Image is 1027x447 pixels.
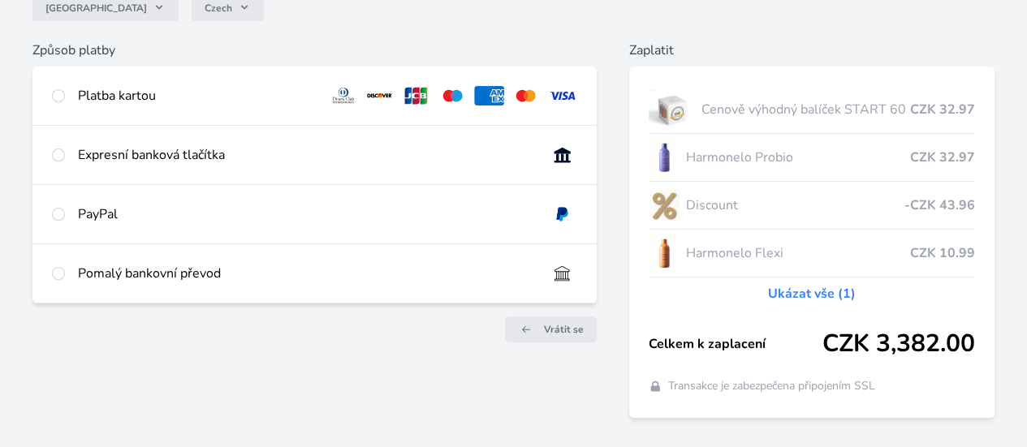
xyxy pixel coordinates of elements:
[547,86,577,105] img: visa.svg
[649,137,680,178] img: CLEAN_PROBIO_se_stinem_x-lo.jpg
[78,264,534,283] div: Pomalý bankovní převod
[910,148,975,167] span: CZK 32.97
[649,89,695,130] img: start.jpg
[205,2,232,15] span: Czech
[45,2,147,15] span: [GEOGRAPHIC_DATA]
[365,86,395,105] img: discover.svg
[32,41,597,60] h6: Způsob platby
[505,316,597,342] a: Vrátit se
[686,148,910,167] span: Harmonelo Probio
[544,323,584,336] span: Vrátit se
[401,86,431,105] img: jcb.svg
[78,204,534,224] div: PayPal
[910,100,975,119] span: CZK 32.97
[629,41,995,60] h6: Zaplatit
[78,86,316,105] div: Platba kartou
[686,196,904,215] span: Discount
[474,86,504,105] img: amex.svg
[649,233,680,273] img: CLEAN_FLEXI_se_stinem_x-hi_(1)-lo.jpg
[649,334,822,354] span: Celkem k zaplacení
[822,329,975,359] span: CZK 3,382.00
[904,196,975,215] span: -CZK 43.96
[768,284,856,303] a: Ukázat vše (1)
[438,86,468,105] img: maestro.svg
[701,100,910,119] span: Cenově výhodný balíček START 60
[547,264,577,283] img: bankTransfer_IBAN.svg
[329,86,359,105] img: diners.svg
[668,378,875,394] span: Transakce je zabezpečena připojením SSL
[78,145,534,165] div: Expresní banková tlačítka
[547,145,577,165] img: onlineBanking_CZ.svg
[511,86,541,105] img: mc.svg
[649,185,680,226] img: discount-lo.png
[686,243,910,263] span: Harmonelo Flexi
[547,204,577,224] img: paypal.svg
[910,243,975,263] span: CZK 10.99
